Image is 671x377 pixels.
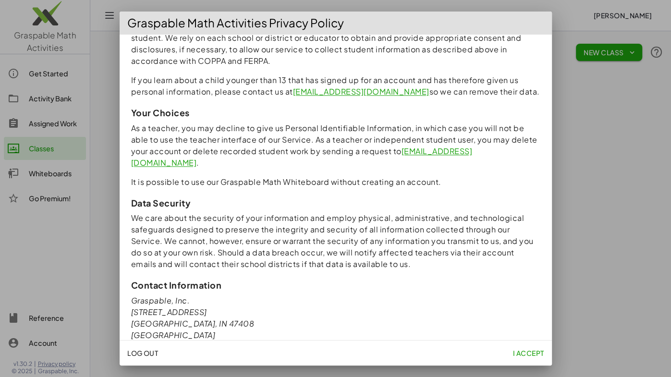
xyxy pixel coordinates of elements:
p: If you learn about a child younger than 13 that has signed up for an account and has therefore gi... [131,74,540,97]
h3: Contact Information [131,280,540,291]
span: Log Out [127,349,159,357]
button: I accept [509,344,548,362]
button: Log Out [123,344,162,362]
a: [EMAIL_ADDRESS][DOMAIN_NAME] [131,146,473,168]
span: I accept [512,349,544,357]
p: As a teacher, you may decline to give us Personal Identifiable Information, in which case you wil... [131,122,540,169]
address: Graspable, Inc. [STREET_ADDRESS] [GEOGRAPHIC_DATA], IN 47408 [GEOGRAPHIC_DATA] [131,295,540,341]
h3: Data Security [131,197,540,208]
div: Graspable Math Activities Privacy Policy [120,12,552,35]
h3: Your Choices [131,107,540,118]
a: [EMAIL_ADDRESS][DOMAIN_NAME] [293,86,429,97]
p: We care about the security of your information and employ physical, administrative, and technolog... [131,212,540,270]
p: It is possible to use our Graspable Math Whiteboard without creating an account. [131,176,540,188]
